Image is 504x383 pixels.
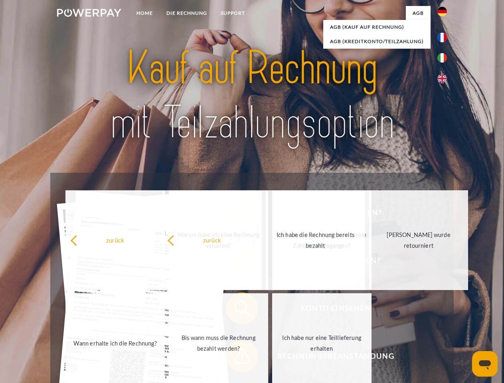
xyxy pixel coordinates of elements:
[323,34,431,49] a: AGB (Kreditkonto/Teilzahlung)
[57,9,121,17] img: logo-powerpay-white.svg
[472,351,498,377] iframe: Schaltfläche zum Öffnen des Messaging-Fensters
[167,235,257,245] div: zurück
[374,229,464,251] div: [PERSON_NAME] wurde retourniert
[437,74,447,83] img: en
[437,53,447,63] img: it
[174,332,263,354] div: Bis wann muss die Rechnung bezahlt werden?
[406,6,431,20] a: agb
[437,33,447,42] img: fr
[160,6,214,20] a: DIE RECHNUNG
[437,7,447,16] img: de
[70,235,160,245] div: zurück
[277,332,367,354] div: Ich habe nur eine Teillieferung erhalten
[323,20,431,34] a: AGB (Kauf auf Rechnung)
[214,6,252,20] a: SUPPORT
[70,338,160,348] div: Wann erhalte ich die Rechnung?
[130,6,160,20] a: Home
[76,38,428,153] img: title-powerpay_de.svg
[271,229,360,251] div: Ich habe die Rechnung bereits bezahlt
